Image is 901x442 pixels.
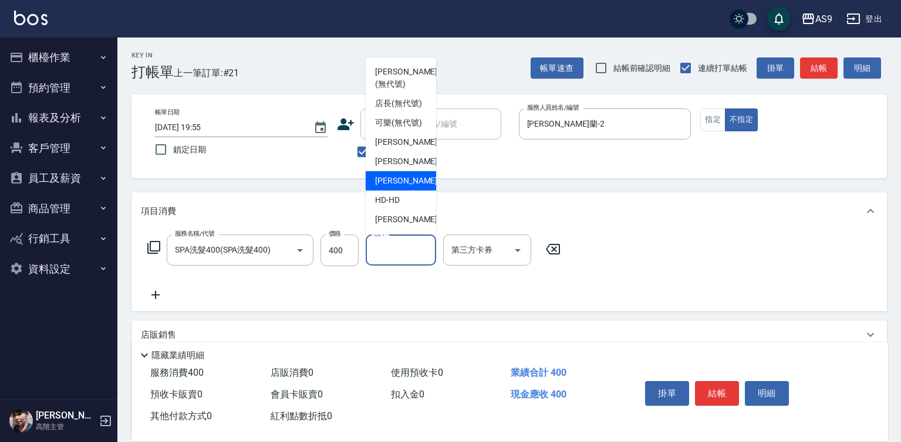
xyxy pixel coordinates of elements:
span: HD -HD [375,194,400,206]
span: 其他付款方式 0 [150,410,212,421]
span: 紅利點數折抵 0 [271,410,332,421]
span: [PERSON_NAME] -12 [375,233,449,245]
span: [PERSON_NAME] -13 [375,175,449,187]
p: 店販銷售 [141,329,176,341]
img: Logo [14,11,48,25]
button: 不指定 [725,108,758,131]
span: 結帳前確認明細 [613,62,671,74]
button: 行銷工具 [5,223,113,254]
label: 服務名稱/代號 [175,229,214,238]
label: 帳單日期 [155,108,180,117]
span: 鎖定日期 [173,144,206,156]
div: 店販銷售 [131,321,887,349]
button: 帳單速查 [531,57,583,79]
button: 商品管理 [5,193,113,224]
button: 預約管理 [5,73,113,103]
img: Person [9,409,33,433]
span: 連續打單結帳 [698,62,747,74]
span: 店販消費 0 [271,367,313,378]
span: [PERSON_NAME] -9 [375,213,444,226]
input: YYYY/MM/DD hh:mm [155,118,302,137]
button: 指定 [700,108,725,131]
span: 可樂 (無代號) [375,117,422,129]
label: 服務人員姓名/編號 [527,103,579,112]
button: 掛單 [645,381,689,406]
span: 扣入金 0 [391,389,424,400]
span: 現金應收 400 [511,389,566,400]
span: 店長 (無代號) [375,97,422,110]
span: [PERSON_NAME] (無代號) [375,66,437,90]
div: AS9 [815,12,832,26]
span: 預收卡販賣 0 [150,389,203,400]
button: 資料設定 [5,254,113,284]
span: 會員卡販賣 0 [271,389,323,400]
button: 結帳 [800,57,838,79]
button: 客戶管理 [5,133,113,164]
h2: Key In [131,52,174,59]
button: 員工及薪資 [5,163,113,193]
span: [PERSON_NAME] -7 [375,155,444,168]
button: Open [508,241,527,260]
p: 項目消費 [141,205,176,217]
p: 高階主管 [36,421,96,432]
button: AS9 [797,7,837,31]
button: 報表及分析 [5,103,113,133]
button: save [767,7,791,30]
span: 業績合計 400 [511,367,566,378]
button: 明細 [843,57,881,79]
span: 上一筆訂單:#21 [174,66,239,80]
button: 掛單 [757,57,794,79]
button: 登出 [842,8,887,30]
button: Open [291,241,309,260]
label: 價格 [329,229,341,238]
button: 明細 [745,381,789,406]
span: 服務消費 400 [150,367,204,378]
span: [PERSON_NAME] -2 [375,136,444,148]
button: Choose date, selected date is 2025-10-10 [306,114,335,142]
span: 使用預收卡 0 [391,367,443,378]
button: 櫃檯作業 [5,42,113,73]
p: 隱藏業績明細 [151,349,204,362]
h5: [PERSON_NAME] [36,410,96,421]
h3: 打帳單 [131,64,174,80]
div: 項目消費 [131,192,887,230]
button: 結帳 [695,381,739,406]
